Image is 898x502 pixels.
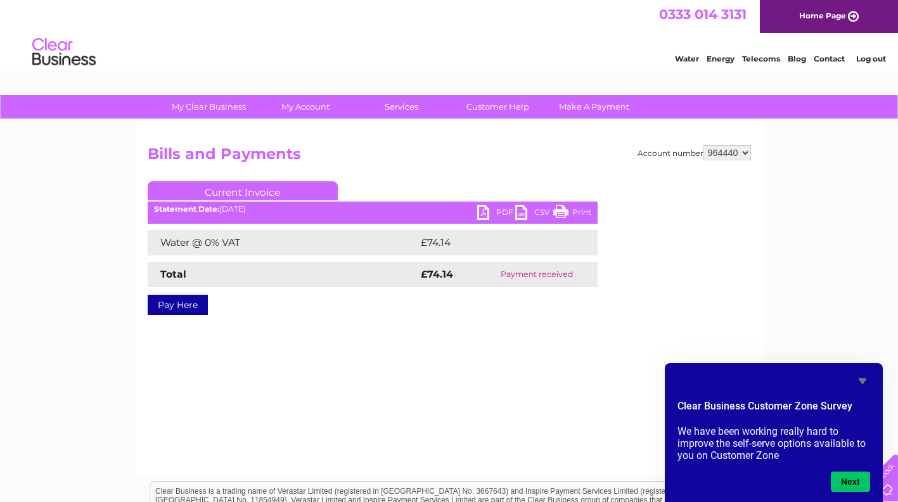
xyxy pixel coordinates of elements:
[160,268,186,280] strong: Total
[788,54,806,63] a: Blog
[831,472,870,492] button: Next question
[154,204,219,214] b: Statement Date:
[446,95,550,119] a: Customer Help
[150,7,749,61] div: Clear Business is a trading name of Verastar Limited (registered in [GEOGRAPHIC_DATA] No. 3667643...
[148,205,598,214] div: [DATE]
[553,205,591,223] a: Print
[253,95,357,119] a: My Account
[477,262,597,287] td: Payment received
[659,6,747,22] a: 0333 014 3131
[421,268,453,280] strong: £74.14
[855,373,870,389] button: Hide survey
[148,145,751,169] h2: Bills and Payments
[148,230,418,255] td: Water @ 0% VAT
[148,295,208,315] a: Pay Here
[349,95,454,119] a: Services
[542,95,646,119] a: Make A Payment
[814,54,845,63] a: Contact
[477,205,515,223] a: PDF
[638,145,751,160] div: Account number
[148,181,338,200] a: Current Invoice
[677,399,870,420] h2: Clear Business Customer Zone Survey
[742,54,780,63] a: Telecoms
[677,425,870,461] p: We have been working really hard to improve the self-serve options available to you on Customer Zone
[32,33,96,72] img: logo.png
[418,230,571,255] td: £74.14
[157,95,261,119] a: My Clear Business
[515,205,553,223] a: CSV
[856,54,886,63] a: Log out
[675,54,699,63] a: Water
[677,373,870,492] div: Clear Business Customer Zone Survey
[707,54,734,63] a: Energy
